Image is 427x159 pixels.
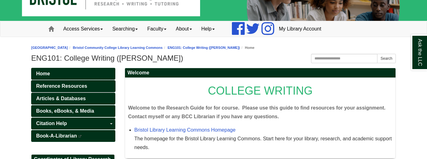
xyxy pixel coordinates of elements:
a: About [171,21,197,37]
a: Bristol Library Learning Commons Homepage [134,127,236,133]
nav: breadcrumb [31,45,396,51]
a: Books, eBooks, & Media [31,105,115,117]
span: Welcome to the Research Guide for for course [128,105,238,110]
span: Home [36,71,50,76]
i: This link opens in a new window [78,135,82,138]
span: Books, eBooks, & Media [36,108,94,114]
a: Reference Resources [31,80,115,92]
button: Search [377,54,396,63]
a: Citation Help [31,118,115,129]
a: ENG101: College Writing ([PERSON_NAME]) [168,46,240,49]
a: My Library Account [274,21,326,37]
span: Reference Resources [36,83,87,89]
a: Searching [108,21,142,37]
h2: Welcome [125,68,396,78]
a: [GEOGRAPHIC_DATA] [31,46,68,49]
a: Bristol Community College Library Learning Commons [73,46,163,49]
a: Help [197,21,219,37]
li: Home [240,45,255,51]
span: . Please use this guide to find resources for your assignment [238,105,384,110]
a: Faculty [142,21,171,37]
span: Articles & Databases [36,96,86,101]
a: Access Services [59,21,108,37]
a: Book-A-Librarian [31,130,115,142]
span: Book-A-Librarian [36,133,77,138]
a: Articles & Databases [31,93,115,105]
span: COLLEGE WRITING [208,84,313,97]
span: Citation Help [36,121,67,126]
div: The homepage for the Bristol Library Learning Commons. Start here for your library, research, and... [134,134,392,152]
h1: ENG101: College Writing ([PERSON_NAME]) [31,54,396,63]
a: Home [31,68,115,80]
